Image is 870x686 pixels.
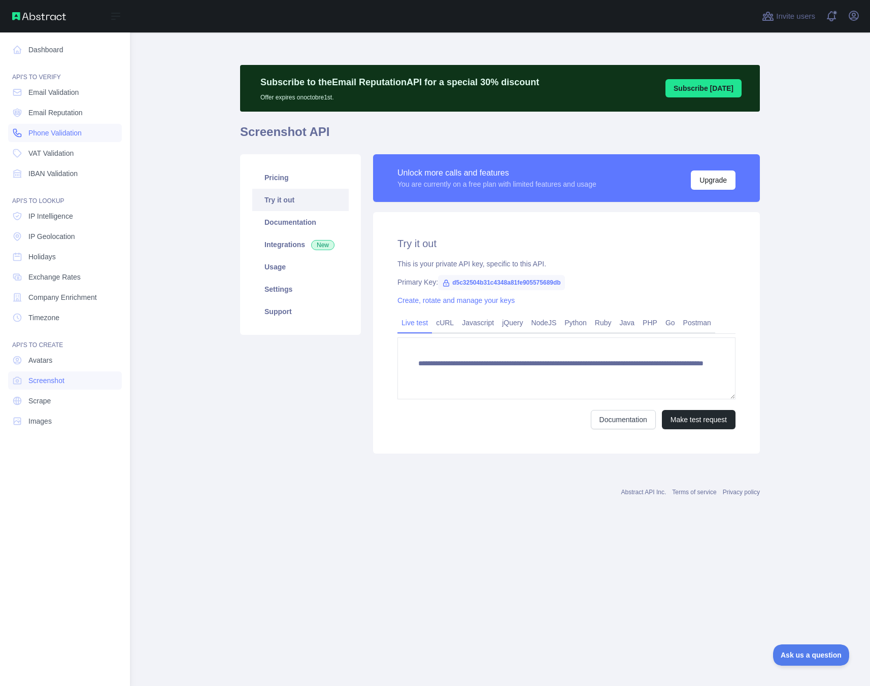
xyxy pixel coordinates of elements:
[621,489,666,496] a: Abstract API Inc.
[311,240,334,250] span: New
[8,144,122,162] a: VAT Validation
[661,315,679,331] a: Go
[260,75,539,89] p: Subscribe to the Email Reputation API for a special 30 % discount
[8,351,122,369] a: Avatars
[591,315,616,331] a: Ruby
[662,410,735,429] button: Make test request
[240,124,760,148] h1: Screenshot API
[591,410,656,429] a: Documentation
[397,315,432,331] a: Live test
[397,259,735,269] div: This is your private API key, specific to this API.
[458,315,498,331] a: Javascript
[8,412,122,430] a: Images
[438,275,565,290] span: d5c32504b31c4348a81fe905575689db
[776,11,815,22] span: Invite users
[679,315,715,331] a: Postman
[8,185,122,205] div: API'S TO LOOKUP
[665,79,742,97] button: Subscribe [DATE]
[28,292,97,302] span: Company Enrichment
[8,268,122,286] a: Exchange Rates
[527,315,560,331] a: NodeJS
[28,211,73,221] span: IP Intelligence
[498,315,527,331] a: jQuery
[28,272,81,282] span: Exchange Rates
[28,252,56,262] span: Holidays
[773,644,850,666] iframe: Toggle Customer Support
[8,227,122,246] a: IP Geolocation
[8,329,122,349] div: API'S TO CREATE
[8,104,122,122] a: Email Reputation
[252,300,349,323] a: Support
[28,396,51,406] span: Scrape
[28,375,64,386] span: Screenshot
[397,277,735,287] div: Primary Key:
[8,61,122,81] div: API'S TO VERIFY
[560,315,591,331] a: Python
[760,8,817,24] button: Invite users
[432,315,458,331] a: cURL
[28,87,79,97] span: Email Validation
[8,207,122,225] a: IP Intelligence
[397,179,596,189] div: You are currently on a free plan with limited features and usage
[8,371,122,390] a: Screenshot
[8,392,122,410] a: Scrape
[252,278,349,300] a: Settings
[8,248,122,266] a: Holidays
[8,308,122,327] a: Timezone
[12,12,66,20] img: Abstract API
[28,313,59,323] span: Timezone
[28,108,83,118] span: Email Reputation
[397,236,735,251] h2: Try it out
[252,211,349,233] a: Documentation
[672,489,716,496] a: Terms of service
[28,128,82,138] span: Phone Validation
[28,355,52,365] span: Avatars
[28,231,75,242] span: IP Geolocation
[397,167,596,179] div: Unlock more calls and features
[252,256,349,278] a: Usage
[691,170,735,190] button: Upgrade
[28,168,78,179] span: IBAN Validation
[8,164,122,183] a: IBAN Validation
[252,189,349,211] a: Try it out
[723,489,760,496] a: Privacy policy
[8,41,122,59] a: Dashboard
[28,148,74,158] span: VAT Validation
[252,166,349,189] a: Pricing
[260,89,539,101] p: Offer expires on octobre 1st.
[8,83,122,101] a: Email Validation
[8,124,122,142] a: Phone Validation
[639,315,661,331] a: PHP
[8,288,122,306] a: Company Enrichment
[28,416,52,426] span: Images
[616,315,639,331] a: Java
[397,296,515,304] a: Create, rotate and manage your keys
[252,233,349,256] a: Integrations New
